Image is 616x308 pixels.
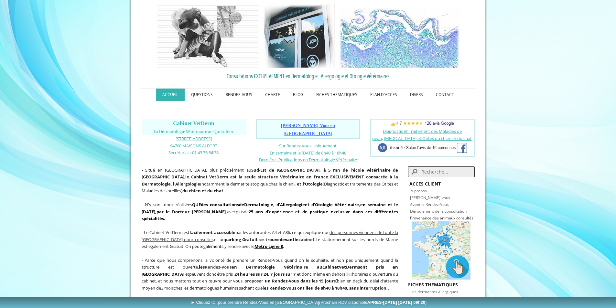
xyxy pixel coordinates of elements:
[411,188,427,194] a: A propos
[168,150,219,155] span: Secrétariat : 01 43 76 84 38
[404,89,429,101] a: DIVERS
[372,128,462,141] a: Diagnostic et Traitement des Maladies de peau,
[259,156,357,163] a: Dernières Publications en Dermatologie Vétérinaire
[259,89,286,101] a: CHARTE
[429,89,460,101] a: CONTACT
[173,120,214,126] span: Cabinet VetDerm
[142,229,398,249] span: - Le Cabinet VetDerm est par les autoroutes A4 et A86, ce qui explique que et un Le stationnement...
[185,89,219,101] a: QUESTIONS
[155,209,157,215] span: ,
[157,209,226,215] span: par le Docteur [PERSON_NAME]
[270,150,346,156] span: En semaine et le [DATE] de 8h40 à 18h40
[219,89,259,101] a: RENDEZ-VOUS
[345,271,352,277] span: des
[154,129,233,134] span: La Dermatologie Vétérinaire au Quotidien
[205,264,224,270] span: Rendez-V
[364,89,404,101] a: PLAN D'ACCES
[142,257,398,270] span: - Parce que nous comprenons la volonté de prendre un Rendez-Vous quand on le souhaite, et non pas...
[142,257,398,292] p: (
[185,271,189,277] span: et
[280,202,305,207] a: Allergologie
[142,229,398,242] span: ,
[142,202,398,215] span: en semaine et le [DATE]
[189,271,233,277] span: peuvent donc être pris
[410,289,458,294] span: Les dermatites allergiques
[236,209,244,215] span: plus
[367,300,425,305] b: APRES-[DATE] [DATE] 09h20
[142,174,398,187] b: France EXCLUSIVEMENT consacrée à la Dermatologie, l'Allergologie
[142,278,398,291] span: bien en deçà du délai d'attente moyen de chez les dermatologues humains
[210,202,351,207] strong: de , d' et d'
[191,174,312,180] b: Cabinet VetDerm est la seule structure Vétérinaire en
[298,237,315,242] span: cabinet
[224,264,230,270] span: ou
[410,208,467,214] a: Déroulement de la consultation
[230,264,232,270] span: s
[281,123,335,136] a: [PERSON_NAME]-Vous en [GEOGRAPHIC_DATA]
[279,143,337,149] a: Sur Rendez-vous Uniquement
[142,202,398,221] span: avec de
[244,278,263,284] span: proposer
[214,229,235,235] strong: accessible
[156,89,185,101] a: ACCUEIL
[185,174,189,180] strong: le
[351,202,359,207] a: aire
[210,202,239,207] a: consultations
[201,202,208,207] strong: des
[237,285,389,291] span: ) sachant que
[201,243,222,249] span: également
[170,143,217,149] a: 94700 MAISONS ALFORT
[244,202,273,207] a: Dermatologie
[142,167,398,194] span: - Situé en [GEOGRAPHIC_DATA], plus précisément au , (notamment la dermatite atopique chez le chie...
[410,195,450,200] a: [PERSON_NAME]-vous
[432,215,473,221] span: des animaux consultés
[286,89,310,101] a: BLOG
[409,181,441,187] strong: ACCES CLIENT
[234,271,296,277] strong: 24 heures sur 24, 7 jours sur 7
[410,202,449,207] a: Avant le Rendez-Vous
[315,237,316,242] span: .
[295,181,323,187] b: , et l'Otologie
[142,71,475,81] a: Consultations EXCLUSIVEMENT en Dermatologie, Allergologie et Otologie Vétérinaires
[310,89,364,101] a: FICHES THEMATIQUES
[263,285,389,291] strong: les Rendez-Vous ont lieu de 8h40 à 18h40, sans interruption..
[225,237,315,242] span: parking Gratuit se trouve le
[265,278,336,284] strong: un Rendez-Vous dans les 15 jours
[192,202,201,207] strong: QUE
[254,243,284,249] span: .
[232,264,358,270] span: en Dermatologie Vétérinaire au VetDerm
[176,135,212,142] a: [STREET_ADDRESS]
[142,229,398,242] a: des personnes viennent de toute la [GEOGRAPHIC_DATA] pour consulter
[319,300,427,305] span: (Prochain RDV disponible )
[410,295,462,301] a: Les dermatoses parasitaires
[199,264,232,270] strong: les
[391,121,454,127] span: 👉
[408,281,458,288] strong: FICHES THEMATIQUES
[322,264,339,270] span: Cabinet
[359,202,360,207] strong: ,
[142,202,398,221] span: - N'y sont donc réalisées
[191,300,427,305] span: ► Cliquez ICI pour prendre Rendez-Vous en [GEOGRAPHIC_DATA]
[315,202,351,207] a: Otologie Vétérin
[157,209,227,215] b: ,
[142,167,398,180] strong: Sud-Est de [GEOGRAPHIC_DATA], à 5 mn de l'école vétérinaire de [GEOGRAPHIC_DATA]
[410,296,462,301] span: Les dermatoses parasitaires
[254,243,283,249] a: Métro Ligne 8
[412,215,431,221] a: rovenance
[410,215,412,221] span: P
[161,285,174,291] a: 3 mois
[410,288,458,294] a: Les dermatites allergiques
[281,123,335,136] span: [PERSON_NAME]-Vous en [GEOGRAPHIC_DATA]
[182,188,223,194] strong: du chien et du chat
[408,166,474,177] input: Search
[280,237,295,242] span: devant
[384,135,472,141] a: [MEDICAL_DATA] et Otites du chien et du chat
[142,264,398,277] span: sont pris en [GEOGRAPHIC_DATA]
[142,209,398,222] strong: 25 ans d'expérience et de pratique exclusive dans ces différentes spécialités.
